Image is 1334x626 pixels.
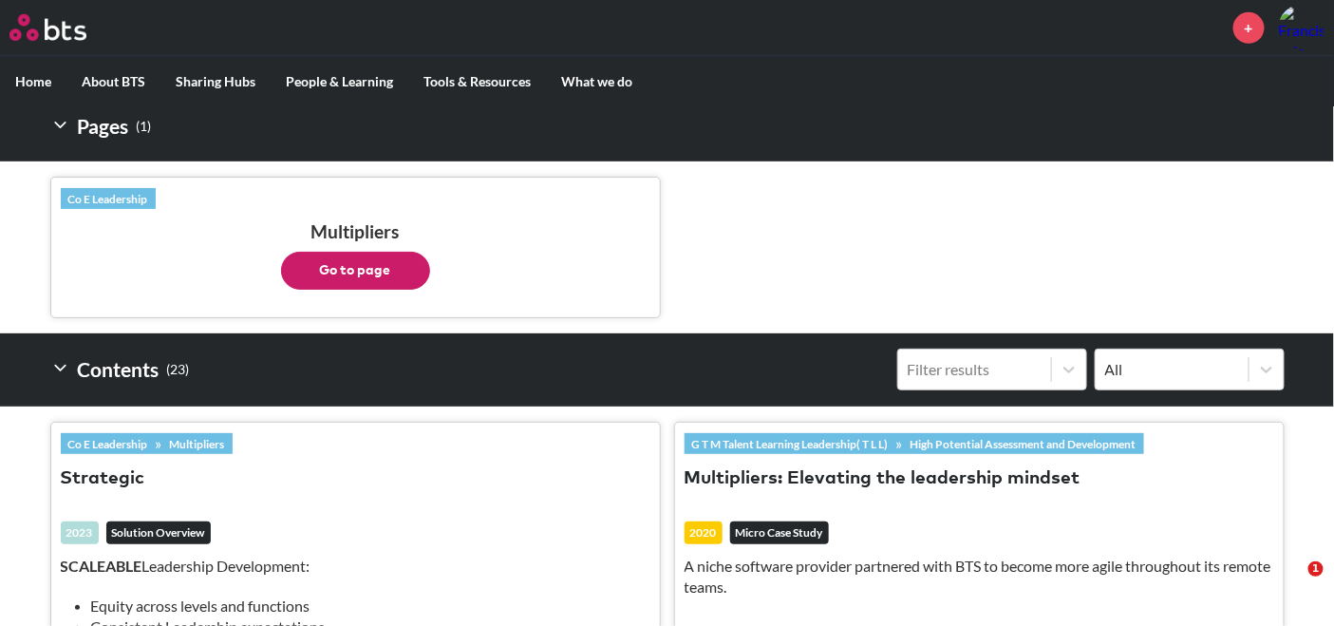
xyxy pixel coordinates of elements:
p: Leadership Development: [61,556,650,577]
span: 1 [1308,561,1324,577]
p: A niche software provider partnered with BTS to become more agile throughout its remote teams. [685,556,1274,598]
img: BTS Logo [9,14,86,41]
em: Solution Overview [106,522,211,544]
div: 2023 [61,522,99,544]
li: Equity across levels and functions [91,596,635,617]
a: High Potential Assessment and Development [903,433,1144,454]
div: » [61,433,233,454]
label: Tools & Resources [408,57,546,106]
h2: Contents [50,349,190,390]
div: All [1105,359,1239,380]
a: G T M Talent Learning Leadership( T L L) [685,433,896,454]
a: Multipliers [162,433,233,454]
img: Francis Prior [1279,5,1325,50]
small: ( 1 ) [137,114,152,140]
h2: Pages [50,107,152,145]
label: About BTS [66,57,160,106]
small: ( 23 ) [167,357,190,383]
a: Co E Leadership [61,188,156,209]
a: Go home [9,14,122,41]
a: Co E Leadership [61,433,156,454]
a: Profile [1279,5,1325,50]
div: Filter results [908,359,1042,380]
em: Micro Case Study [730,522,829,544]
strong: SCALEABLE [61,557,142,575]
iframe: Intercom live chat [1269,561,1315,607]
button: Multipliers: Elevating the leadership mindset [685,466,1080,492]
label: What we do [546,57,648,106]
a: + [1233,12,1265,44]
div: » [685,433,1144,454]
div: 2020 [685,522,723,544]
button: Strategic [61,466,145,492]
h3: Multipliers [61,220,650,290]
label: People & Learning [271,57,408,106]
label: Sharing Hubs [160,57,271,106]
button: Go to page [281,252,430,290]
